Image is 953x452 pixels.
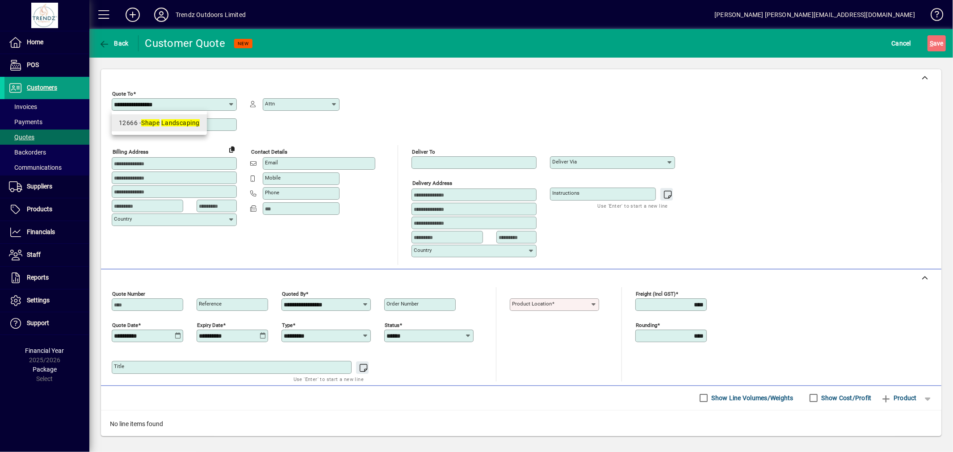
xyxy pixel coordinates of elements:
[4,289,89,312] a: Settings
[112,322,138,328] mat-label: Quote date
[89,35,139,51] app-page-header-button: Back
[99,40,129,47] span: Back
[27,183,52,190] span: Suppliers
[112,91,133,97] mat-label: Quote To
[118,7,147,23] button: Add
[412,149,435,155] mat-label: Deliver To
[4,145,89,160] a: Backorders
[930,36,944,50] span: ave
[147,7,176,23] button: Profile
[890,35,914,51] button: Cancel
[282,290,306,297] mat-label: Quoted by
[27,38,43,46] span: Home
[930,40,933,47] span: S
[4,99,89,114] a: Invoices
[4,176,89,198] a: Suppliers
[27,274,49,281] span: Reports
[119,118,200,128] div: 12666 -
[512,301,552,307] mat-label: Product location
[820,393,872,402] label: Show Cost/Profit
[636,322,657,328] mat-label: Rounding
[385,322,399,328] mat-label: Status
[114,216,132,222] mat-label: Country
[4,31,89,54] a: Home
[27,319,49,326] span: Support
[4,130,89,145] a: Quotes
[112,114,207,131] mat-option: 12666 - Shape Landscaping
[892,36,911,50] span: Cancel
[9,118,42,126] span: Payments
[4,312,89,335] a: Support
[27,297,50,304] span: Settings
[4,198,89,221] a: Products
[265,159,278,166] mat-label: Email
[714,8,915,22] div: [PERSON_NAME] [PERSON_NAME][EMAIL_ADDRESS][DOMAIN_NAME]
[4,114,89,130] a: Payments
[636,290,676,297] mat-label: Freight (incl GST)
[414,247,432,253] mat-label: Country
[4,244,89,266] a: Staff
[386,301,419,307] mat-label: Order number
[876,390,921,406] button: Product
[924,2,942,31] a: Knowledge Base
[282,322,293,328] mat-label: Type
[4,267,89,289] a: Reports
[928,35,946,51] button: Save
[238,41,249,46] span: NEW
[225,142,239,156] button: Copy to Delivery address
[881,391,917,405] span: Product
[552,159,577,165] mat-label: Deliver via
[4,54,89,76] a: POS
[27,84,57,91] span: Customers
[598,201,668,211] mat-hint: Use 'Enter' to start a new line
[9,103,37,110] span: Invoices
[25,347,64,354] span: Financial Year
[141,119,160,126] em: Shape
[197,322,223,328] mat-label: Expiry date
[9,134,34,141] span: Quotes
[114,363,124,369] mat-label: Title
[145,36,226,50] div: Customer Quote
[27,61,39,68] span: POS
[265,175,281,181] mat-label: Mobile
[265,100,275,107] mat-label: Attn
[294,374,364,384] mat-hint: Use 'Enter' to start a new line
[176,8,246,22] div: Trendz Outdoors Limited
[27,251,41,258] span: Staff
[112,290,145,297] mat-label: Quote number
[9,164,62,171] span: Communications
[4,160,89,175] a: Communications
[27,205,52,213] span: Products
[265,189,279,196] mat-label: Phone
[33,366,57,373] span: Package
[710,393,793,402] label: Show Line Volumes/Weights
[97,35,131,51] button: Back
[27,228,55,235] span: Financials
[161,119,200,126] em: Landscaping
[9,149,46,156] span: Backorders
[199,301,222,307] mat-label: Reference
[4,221,89,243] a: Financials
[101,410,941,438] div: No line items found
[552,190,579,196] mat-label: Instructions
